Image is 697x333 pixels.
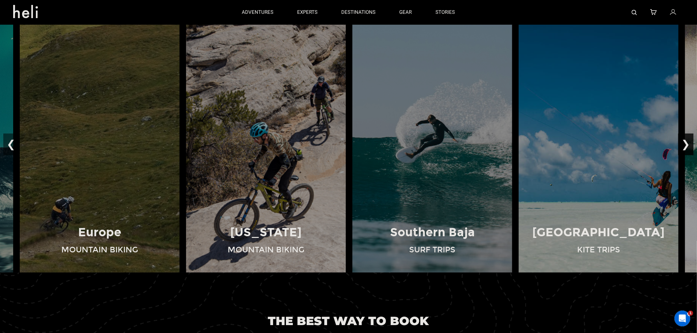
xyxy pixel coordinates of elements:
p: experts [297,9,318,16]
span: 1 [688,311,693,316]
p: Kite Trips [577,244,620,256]
p: Mountain Biking [228,244,304,256]
p: Surf Trips [409,244,456,256]
p: Europe [78,224,121,241]
p: Southern Baja [390,224,475,241]
img: search-bar-icon.svg [632,10,637,15]
button: ❮ [3,134,19,155]
iframe: Intercom live chat [675,311,690,326]
p: adventures [242,9,274,16]
p: Mountain Biking [61,244,138,256]
p: [GEOGRAPHIC_DATA] [533,224,665,241]
p: [US_STATE] [231,224,302,241]
button: ❯ [678,134,694,155]
p: destinations [342,9,376,16]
